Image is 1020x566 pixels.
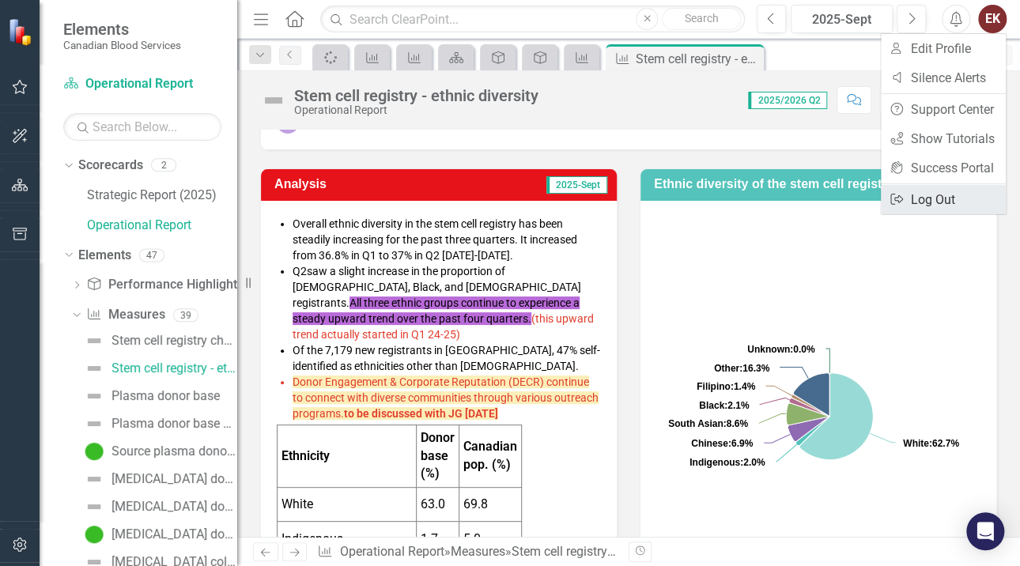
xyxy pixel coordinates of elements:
div: Open Intercom Messenger [966,512,1004,550]
img: Not Defined [261,88,286,113]
text: 2.1% [699,400,750,411]
tspan: White: [903,438,932,449]
text: 2.0% [689,457,765,468]
tspan: Indigenous: [689,457,743,468]
a: Elements [78,247,131,265]
a: Measures [451,544,505,559]
a: Show Tutorials [881,124,1006,153]
small: Canadian Blood Services [63,39,181,51]
a: Stem cell registry - ethnic diversity [81,356,237,381]
td: 63.0 [417,488,459,522]
img: Not Defined [85,359,104,378]
span: Indigenous [281,531,343,546]
div: » » [317,543,616,561]
tspan: Filipino: [697,381,734,392]
a: Operational Report [340,544,444,559]
text: 6.9% [691,438,753,449]
path: Filipino, 1.4. [791,394,829,417]
path: Black, 2.1. [789,398,829,416]
input: Search ClearPoint... [320,6,745,33]
text: 16.3% [714,363,769,374]
tspan: Chinese: [691,438,731,449]
span: 69.8 [463,496,488,511]
div: Stem cell registry - ethnic diversity [512,544,701,559]
strong: Canadian pop. (%) [463,439,517,472]
img: Not Defined [85,387,104,406]
span: All three ethnic groups continue to experience a steady upward trend over the past four quarters. [293,296,580,325]
div: Operational Report [294,104,538,116]
img: On Target [85,525,104,544]
tspan: South Asian: [668,418,727,429]
text: 62.7% [903,438,959,449]
text: 0.0% [747,344,815,355]
div: [MEDICAL_DATA] donor base churn (new, reinstated, lapsed) [111,500,237,514]
img: Not Defined [85,331,104,350]
path: Chinese, 6.9. [788,416,829,441]
a: Performance Highlights [86,276,243,294]
span: (this upward trend actually started in Q1 24-25) [293,312,594,341]
span: Overall ethnic diversity in the stem cell registry has been steadily increasing for the past thre... [293,217,577,262]
a: Log Out [881,185,1006,214]
strong: Donor base (%) [421,430,455,481]
div: [MEDICAL_DATA] donor base (active donors) [111,472,237,486]
path: Other, 16.4. [793,372,829,416]
path: Indigenous, 2. [795,416,829,445]
a: Operational Report [87,217,237,235]
a: Edit Profile [881,34,1006,63]
a: Success Portal [881,153,1006,183]
div: 2 [151,159,176,172]
div: 47 [139,248,164,262]
span: Search [685,12,719,25]
a: Plasma donor base churn (new, reinstated, lapsed) [81,411,237,436]
tspan: Unknown: [747,344,793,355]
div: [MEDICAL_DATA] donor frequency [111,527,237,541]
span: Donor Engagement & Corporate Reputation (DECR) continue to connect with diverse communities throu... [293,375,599,420]
button: 2025-Sept [791,5,893,33]
text: 8.6% [668,418,748,429]
strong: to be discussed with JG [DATE] [344,407,498,420]
div: Source plasma donor frequency [111,444,237,458]
td: 1.7 [417,522,459,558]
div: Plasma donor base [111,389,220,403]
span: 2025-Sept [546,176,607,194]
a: [MEDICAL_DATA] donor base (active donors) [81,466,237,492]
tspan: Other: [714,363,742,374]
span: Q2 [293,265,307,277]
path: South Asian, 8.6. [786,403,829,425]
tspan: Black: [699,400,727,411]
text: 1.4% [697,381,755,392]
img: On Target [85,442,104,461]
span: Of the 7,179 new registrants in [GEOGRAPHIC_DATA], 47% self-identified as ethnicities other than ... [293,344,600,372]
a: [MEDICAL_DATA] donor base churn (new, reinstated, lapsed) [81,494,237,519]
a: Support Center [881,95,1006,124]
img: Not Defined [85,470,104,489]
a: Measures [86,306,164,324]
img: ClearPoint Strategy [8,18,36,46]
div: 39 [173,308,198,322]
a: Scorecards [78,157,143,175]
li: saw a slight increase in the proportion of [DEMOGRAPHIC_DATA], Black, and [DEMOGRAPHIC_DATA] regi... [293,263,601,342]
div: 2025-Sept [796,10,887,29]
input: Search Below... [63,113,221,141]
div: Stem cell registry churn [111,334,237,348]
a: Strategic Report (2025) [87,187,237,205]
div: Stem cell registry - ethnic diversity [636,49,760,69]
span: 2025/2026 Q2 [748,92,827,109]
button: EK [978,5,1007,33]
path: White, 63. [799,372,873,459]
span: Elements [63,20,181,39]
strong: Ethnicity [281,448,330,463]
a: Plasma donor base [81,383,220,409]
img: Not Defined [85,497,104,516]
span: 5.0 [463,531,481,546]
div: Plasma donor base churn (new, reinstated, lapsed) [111,417,237,431]
div: Stem cell registry - ethnic diversity [294,87,538,104]
h3: Analysis [274,177,426,191]
div: Stem cell registry - ethnic diversity [111,361,237,375]
h3: Ethnic diversity of the stem cell registry [654,177,988,191]
a: Operational Report [63,75,221,93]
a: Silence Alerts [881,63,1006,92]
span: White [281,496,313,511]
img: Not Defined [85,414,104,433]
